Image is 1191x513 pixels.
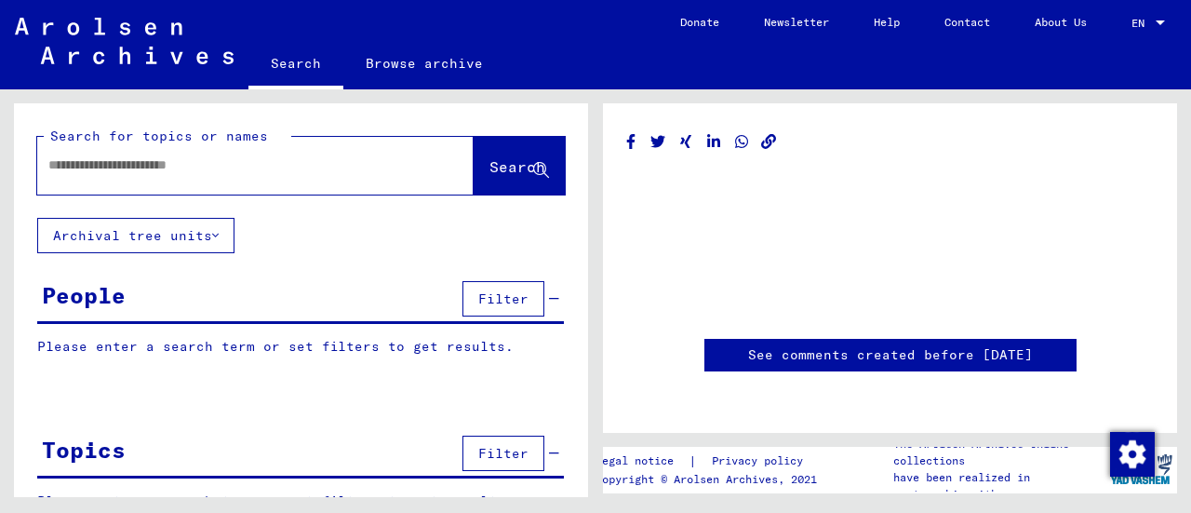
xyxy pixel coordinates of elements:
[595,452,825,471] div: |
[462,436,544,471] button: Filter
[595,452,689,471] a: Legal notice
[474,137,565,195] button: Search
[478,445,529,462] span: Filter
[893,436,1105,469] p: The Arolsen Archives online collections
[732,130,752,154] button: Share on WhatsApp
[50,128,268,144] mat-label: Search for topics or names
[462,281,544,317] button: Filter
[37,218,234,253] button: Archival tree units
[622,130,641,154] button: Share on Facebook
[15,18,234,64] img: Arolsen_neg.svg
[489,157,545,176] span: Search
[478,290,529,307] span: Filter
[1110,432,1155,477] img: Change consent
[248,41,343,89] a: Search
[1131,17,1152,30] span: EN
[697,452,825,471] a: Privacy policy
[1106,446,1176,493] img: yv_logo.png
[42,278,126,312] div: People
[595,471,825,488] p: Copyright © Arolsen Archives, 2021
[748,345,1033,365] a: See comments created before [DATE]
[676,130,696,154] button: Share on Xing
[42,433,126,466] div: Topics
[893,469,1105,503] p: have been realized in partnership with
[759,130,779,154] button: Copy link
[37,337,564,357] p: Please enter a search term or set filters to get results.
[649,130,668,154] button: Share on Twitter
[343,41,505,86] a: Browse archive
[704,130,724,154] button: Share on LinkedIn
